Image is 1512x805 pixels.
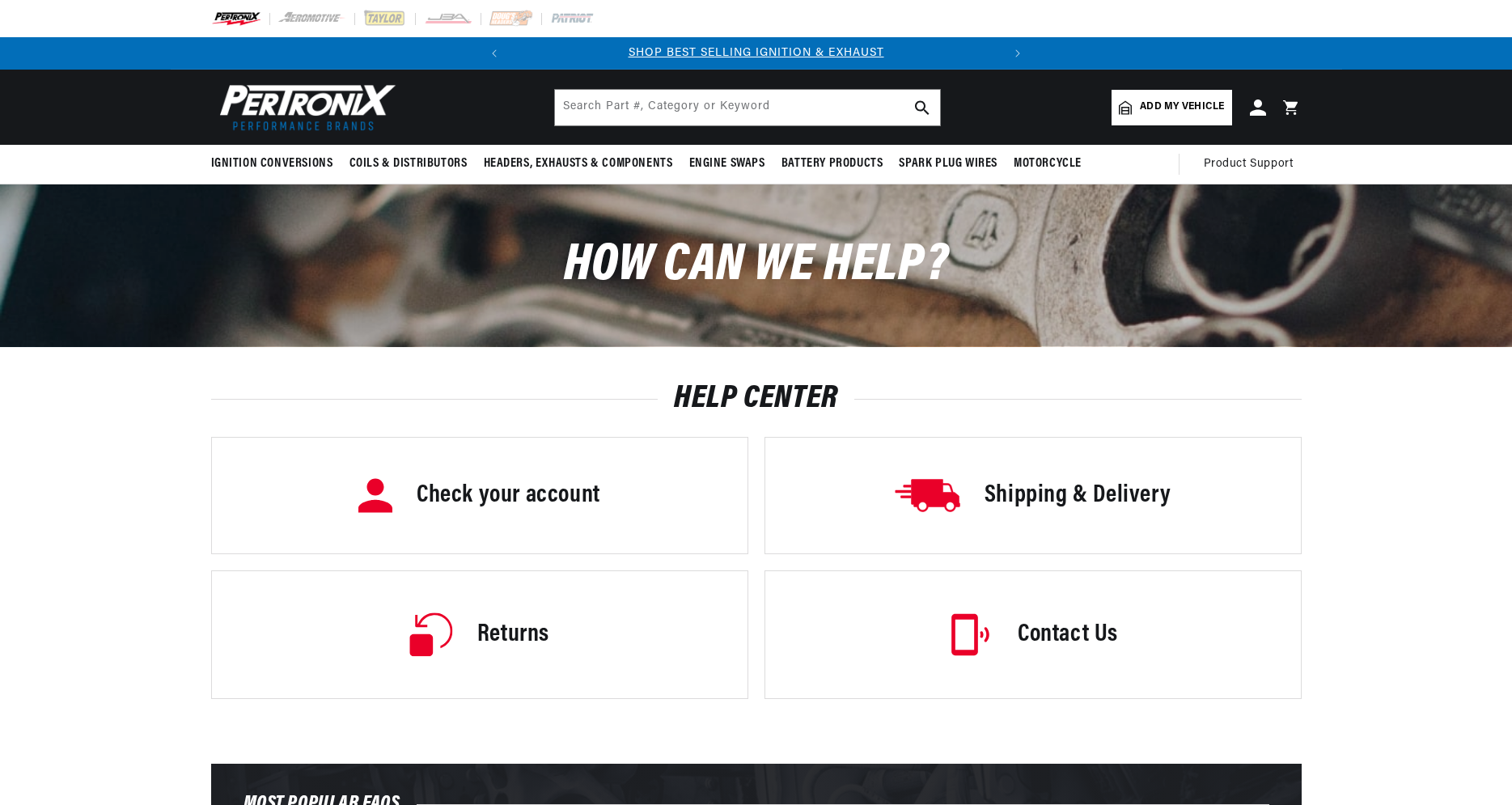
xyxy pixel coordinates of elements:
button: Translation missing: en.sections.announcements.next_announcement [1002,37,1034,70]
h3: Shipping & Delivery [985,479,1171,513]
img: Contact Us [947,612,993,658]
span: Product Support [1204,155,1294,173]
span: Spark Plug Wires [899,155,997,172]
div: Announcement [510,44,1002,62]
summary: Spark Plug Wires [891,145,1006,183]
button: Translation missing: en.sections.announcements.previous_announcement [478,37,510,70]
summary: Product Support [1204,145,1302,184]
a: Add my vehicle [1112,90,1231,125]
span: Motorcycle [1014,155,1082,172]
summary: Battery Products [773,145,892,183]
img: Shipping & Delivery [895,479,960,512]
span: Battery Products [781,155,883,172]
h2: Help Center [211,385,1302,413]
span: Engine Swaps [689,155,765,172]
summary: Ignition Conversions [211,145,341,183]
a: Contact Us Contact Us [764,570,1302,699]
a: Check your account Check your account [211,437,748,554]
summary: Headers, Exhausts & Components [476,145,681,183]
span: Add my vehicle [1140,100,1224,115]
a: SHOP BEST SELLING IGNITION & EXHAUST [629,47,884,59]
summary: Motorcycle [1006,145,1090,183]
span: Ignition Conversions [211,155,333,172]
span: How can we help? [564,239,949,292]
img: Returns [409,612,453,657]
span: Headers, Exhausts & Components [484,155,673,172]
input: Search Part #, Category or Keyword [555,90,940,125]
a: Shipping & Delivery Shipping & Delivery [764,437,1302,554]
h3: Check your account [417,479,600,513]
span: Coils & Distributors [349,155,468,172]
summary: Coils & Distributors [341,145,476,183]
a: Returns Returns [211,570,748,699]
h3: Contact Us [1018,618,1118,652]
summary: Engine Swaps [681,145,773,183]
img: Pertronix [211,79,397,135]
div: 1 of 2 [510,44,1002,62]
slideshow-component: Translation missing: en.sections.announcements.announcement_bar [171,37,1342,70]
h3: Returns [477,618,549,652]
img: Check your account [358,478,392,513]
button: search button [904,90,940,125]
